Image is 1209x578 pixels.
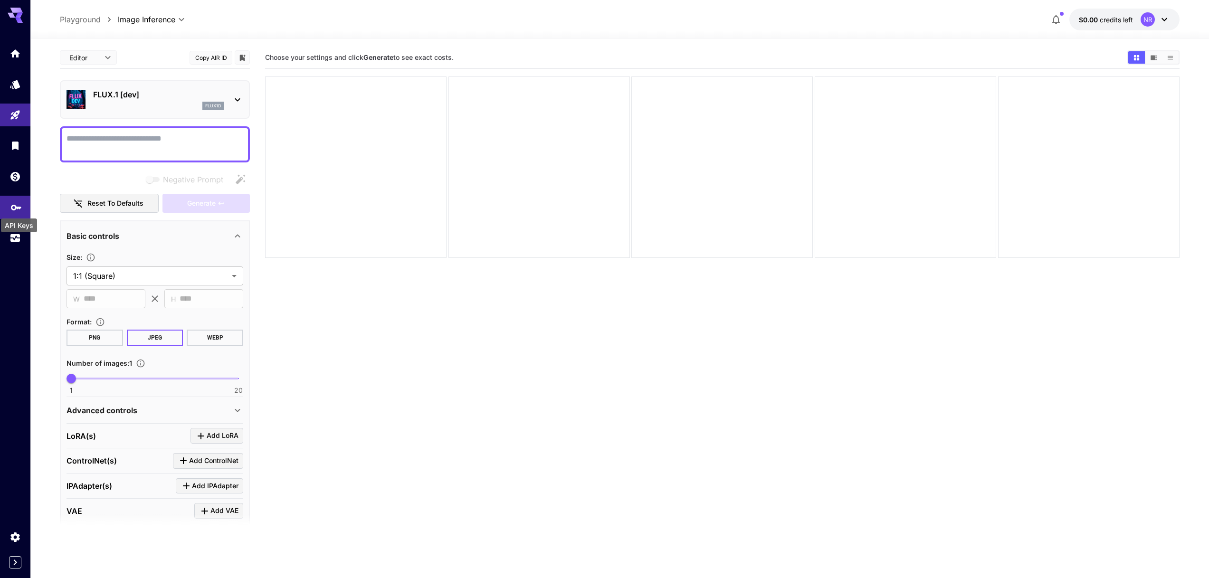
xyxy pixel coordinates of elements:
button: Show images in list view [1162,51,1179,64]
button: WEBP [187,330,243,346]
div: Library [10,140,21,152]
span: Editor [69,53,99,63]
span: credits left [1100,16,1133,24]
div: Playground [10,109,21,121]
div: FLUX.1 [dev]flux1d [67,85,243,114]
p: FLUX.1 [dev] [93,89,224,100]
button: Add to library [238,52,247,63]
div: $0.00 [1079,15,1133,25]
span: Add IPAdapter [192,480,238,492]
div: Home [10,47,21,59]
button: Click to add VAE [194,503,243,519]
div: Basic controls [67,225,243,247]
div: Show images in grid viewShow images in video viewShow images in list view [1127,50,1180,65]
span: 20 [234,386,243,395]
div: Wallet [10,171,21,182]
a: Playground [60,14,101,25]
p: Basic controls [67,230,119,242]
button: Expand sidebar [9,556,21,569]
span: Add LoRA [207,430,238,442]
div: Advanced controls [67,399,243,422]
span: Size : [67,253,82,261]
div: API Keys [10,199,22,211]
span: W [73,294,80,304]
button: Adjust the dimensions of the generated image by specifying its width and height in pixels, or sel... [82,253,99,262]
button: $0.00NR [1069,9,1180,30]
span: Image Inference [118,14,175,25]
span: Format : [67,318,92,326]
span: 1:1 (Square) [73,270,228,282]
button: Reset to defaults [60,194,159,213]
nav: breadcrumb [60,14,118,25]
div: Usage [10,232,21,244]
p: LoRA(s) [67,430,96,442]
button: Copy AIR ID [190,51,232,65]
div: Settings [10,531,21,543]
b: Generate [363,53,393,61]
span: Negative Prompt [163,174,223,185]
p: flux1d [205,103,221,109]
span: Negative prompts are not compatible with the selected model. [144,173,231,185]
button: PNG [67,330,123,346]
div: Models [10,78,21,90]
span: $0.00 [1079,16,1100,24]
button: Click to add ControlNet [173,453,243,469]
p: IPAdapter(s) [67,480,112,492]
div: API Keys [1,218,37,232]
div: NR [1141,12,1155,27]
button: Show images in grid view [1128,51,1145,64]
p: Advanced controls [67,405,137,416]
button: Specify how many images to generate in a single request. Each image generation will be charged se... [132,359,149,368]
span: Choose your settings and click to see exact costs. [265,53,454,61]
span: Add VAE [210,505,238,517]
span: Add ControlNet [189,455,238,467]
span: 1 [70,386,73,395]
button: JPEG [127,330,183,346]
p: VAE [67,505,82,517]
button: Choose the file format for the output image. [92,317,109,327]
button: Show images in video view [1145,51,1162,64]
span: H [171,294,176,304]
button: Click to add IPAdapter [176,478,243,494]
p: ControlNet(s) [67,455,117,466]
button: Click to add LoRA [190,428,243,444]
span: Number of images : 1 [67,359,132,367]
